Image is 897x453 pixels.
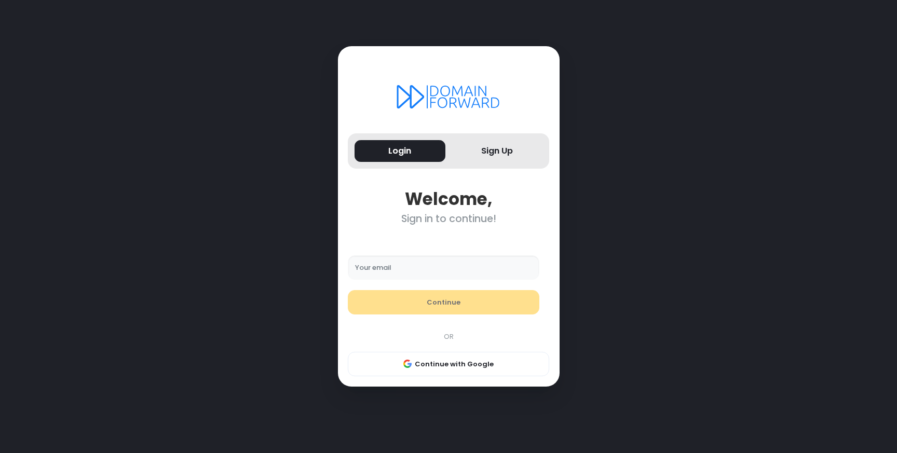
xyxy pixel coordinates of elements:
button: Login [355,140,445,162]
div: Welcome, [348,189,549,209]
button: Sign Up [452,140,543,162]
button: Continue with Google [348,352,549,377]
div: Sign in to continue! [348,213,549,225]
div: OR [343,332,554,342]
